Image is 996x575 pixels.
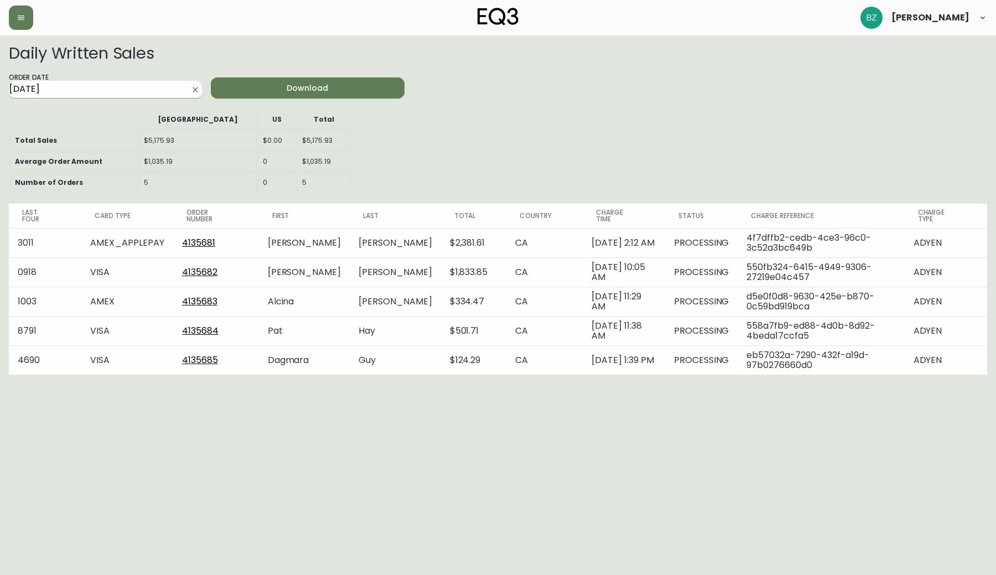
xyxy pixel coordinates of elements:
[258,152,296,172] td: 0
[139,173,257,193] td: 5
[139,152,257,172] td: $1,035.19
[350,228,440,257] td: [PERSON_NAME]
[297,131,350,151] td: $5,175.93
[259,204,350,228] th: First
[506,287,583,316] td: CA
[738,204,904,228] th: Charge Reference
[139,110,257,129] th: [GEOGRAPHIC_DATA]
[478,8,518,25] img: logo
[182,295,217,308] a: 4135683
[9,287,81,316] td: 1003
[860,7,883,29] img: 603957c962080f772e6770b96f84fb5c
[211,77,404,99] button: Download
[258,110,296,129] th: US
[259,257,350,287] td: [PERSON_NAME]
[81,345,173,375] td: VISA
[182,324,219,337] a: 4135684
[182,354,218,366] a: 4135685
[905,204,987,228] th: Charge Type
[441,345,507,375] td: $124.29
[81,316,173,345] td: VISA
[15,157,102,166] b: Average Order Amount
[297,173,350,193] td: 5
[506,228,583,257] td: CA
[738,257,904,287] td: 550fb324-6415-4949-9306-27219e04c457
[259,287,350,316] td: Alcina
[441,228,507,257] td: $2,381.61
[81,228,173,257] td: AMEX_APPLEPAY
[182,266,217,278] a: 4135682
[81,257,173,287] td: VISA
[441,287,507,316] td: $334.47
[583,204,665,228] th: Charge Time
[182,236,215,249] a: 4135681
[173,204,259,228] th: Order Number
[905,287,987,316] td: ADYEN
[139,131,257,151] td: $5,175.93
[9,44,606,62] h2: Daily Written Sales
[665,287,738,316] td: PROCESSING
[583,287,665,316] td: [DATE] 11:29 AM
[665,257,738,287] td: PROCESSING
[891,13,969,22] span: [PERSON_NAME]
[583,257,665,287] td: [DATE] 10:05 AM
[905,316,987,345] td: ADYEN
[665,228,738,257] td: PROCESSING
[258,173,296,193] td: 0
[738,228,904,257] td: 4f7dffb2-cedb-4ce3-96c0-3c52a3bc649b
[583,228,665,257] td: [DATE] 2:12 AM
[350,287,440,316] td: [PERSON_NAME]
[9,81,184,99] input: mm/dd/yyyy
[506,345,583,375] td: CA
[9,316,81,345] td: 8791
[81,287,173,316] td: AMEX
[350,316,440,345] td: Hay
[297,110,350,129] th: Total
[665,345,738,375] td: PROCESSING
[350,204,440,228] th: Last
[81,204,173,228] th: Card Type
[9,345,81,375] td: 4690
[9,228,81,257] td: 3011
[259,228,350,257] td: [PERSON_NAME]
[905,228,987,257] td: ADYEN
[506,257,583,287] td: CA
[905,345,987,375] td: ADYEN
[258,131,296,151] td: $0.00
[15,136,57,145] b: Total Sales
[259,316,350,345] td: Pat
[259,345,350,375] td: Dagmara
[506,316,583,345] td: CA
[665,204,738,228] th: Status
[738,287,904,316] td: d5e0f0d8-9630-425e-b870-0c59bd919bca
[738,345,904,375] td: eb57032a-7290-432f-a19d-97b0276660d0
[441,204,507,228] th: Total
[738,316,904,345] td: 558a7fb9-ed88-4d0b-8d92-4beda17ccfa5
[220,81,395,95] span: Download
[583,316,665,345] td: [DATE] 11:38 AM
[583,345,665,375] td: [DATE] 1:39 PM
[665,316,738,345] td: PROCESSING
[441,316,507,345] td: $501.71
[9,257,81,287] td: 0918
[297,152,350,172] td: $1,035.19
[350,345,440,375] td: Guy
[441,257,507,287] td: $1,833.85
[9,204,81,228] th: Last Four
[506,204,583,228] th: Country
[15,178,83,187] b: Number of Orders
[905,257,987,287] td: ADYEN
[350,257,440,287] td: [PERSON_NAME]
